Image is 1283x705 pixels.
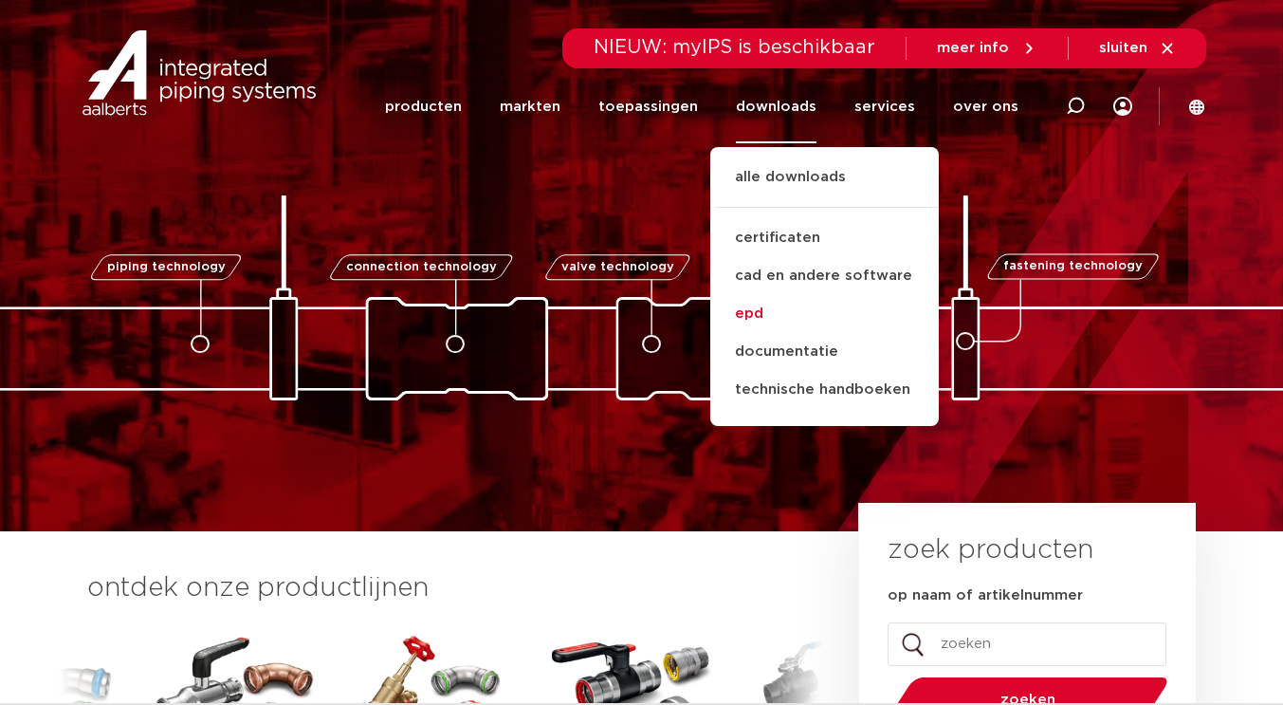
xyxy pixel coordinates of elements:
[598,70,698,143] a: toepassingen
[888,622,1166,666] input: zoeken
[710,219,939,257] a: certificaten
[561,261,674,273] span: valve technology
[1099,41,1147,55] span: sluiten
[594,38,875,57] span: NIEUW: myIPS is beschikbaar
[500,70,560,143] a: markten
[937,40,1037,57] a: meer info
[385,70,1018,143] nav: Menu
[937,41,1009,55] span: meer info
[736,70,816,143] a: downloads
[87,569,795,607] h3: ontdek onze productlijnen
[1003,261,1143,273] span: fastening technology
[710,166,939,208] a: alle downloads
[888,531,1093,569] h3: zoek producten
[107,261,226,273] span: piping technology
[710,371,939,409] a: technische handboeken
[854,70,915,143] a: services
[1099,40,1176,57] a: sluiten
[710,333,939,371] a: documentatie
[888,586,1083,605] label: op naam of artikelnummer
[710,257,939,295] a: cad en andere software
[385,70,462,143] a: producten
[345,261,496,273] span: connection technology
[953,70,1018,143] a: over ons
[710,295,939,333] a: epd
